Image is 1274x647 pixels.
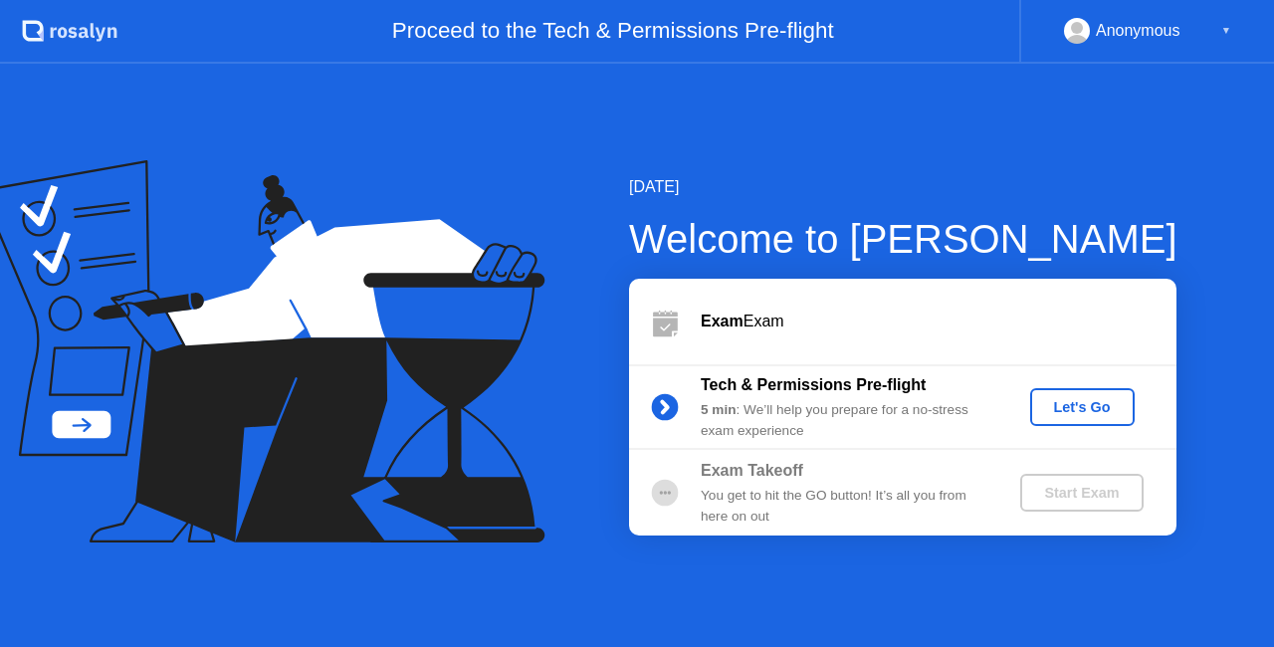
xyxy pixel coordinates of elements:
b: 5 min [701,402,737,417]
b: Tech & Permissions Pre-flight [701,376,926,393]
div: [DATE] [629,175,1177,199]
div: Anonymous [1096,18,1180,44]
div: : We’ll help you prepare for a no-stress exam experience [701,400,987,441]
div: Welcome to [PERSON_NAME] [629,209,1177,269]
b: Exam Takeoff [701,462,803,479]
button: Let's Go [1030,388,1135,426]
button: Start Exam [1020,474,1143,512]
div: Start Exam [1028,485,1135,501]
div: Let's Go [1038,399,1127,415]
div: You get to hit the GO button! It’s all you from here on out [701,486,987,527]
b: Exam [701,313,743,329]
div: ▼ [1221,18,1231,44]
div: Exam [701,310,1176,333]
